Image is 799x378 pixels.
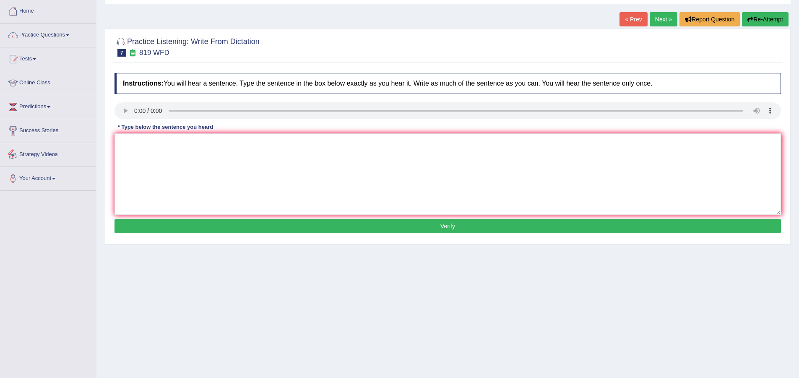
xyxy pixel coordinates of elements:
[650,12,677,26] a: Next »
[0,71,96,92] a: Online Class
[0,167,96,188] a: Your Account
[115,219,781,233] button: Verify
[742,12,789,26] button: Re-Attempt
[0,23,96,44] a: Practice Questions
[115,123,216,131] div: * Type below the sentence you heard
[0,95,96,116] a: Predictions
[139,49,169,57] small: 819 WFD
[679,12,740,26] button: Report Question
[619,12,647,26] a: « Prev
[117,49,126,57] span: 7
[115,73,781,94] h4: You will hear a sentence. Type the sentence in the box below exactly as you hear it. Write as muc...
[0,119,96,140] a: Success Stories
[0,143,96,164] a: Strategy Videos
[123,80,164,87] b: Instructions:
[115,36,260,57] h2: Practice Listening: Write From Dictation
[0,47,96,68] a: Tests
[128,49,137,57] small: Exam occurring question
